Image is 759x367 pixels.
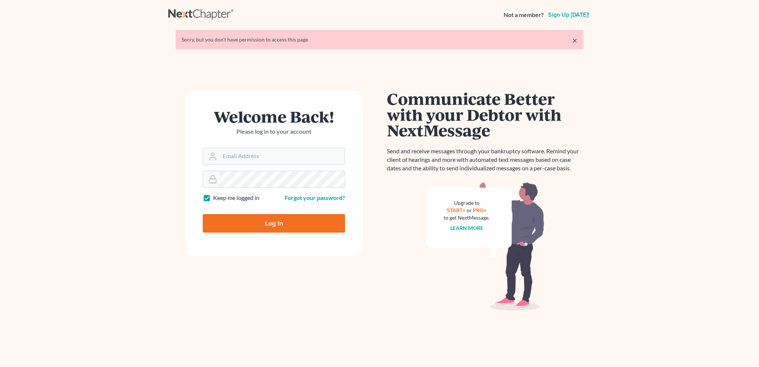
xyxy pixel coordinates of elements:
[387,147,583,173] p: Send and receive messages through your bankruptcy software. Remind your client of hearings and mo...
[572,36,577,45] a: ×
[447,207,465,213] a: START+
[450,225,483,231] a: Learn more
[547,12,591,18] a: Sign up [DATE]!
[387,91,583,138] h1: Communicate Better with your Debtor with NextMessage
[203,127,345,136] p: Please log in to your account
[213,194,259,202] label: Keep me logged in
[285,194,345,201] a: Forgot your password?
[426,181,544,311] img: nextmessage_bg-59042aed3d76b12b5cd301f8e5b87938c9018125f34e5fa2b7a6b67550977c72.svg
[444,214,490,221] div: to get NextMessage.
[182,36,577,43] div: Sorry, but you don't have permission to access this page
[504,11,544,19] strong: Not a member?
[203,109,345,124] h1: Welcome Back!
[203,214,345,233] input: Log In
[467,207,472,213] span: or
[444,199,490,207] div: Upgrade to
[473,207,487,213] a: PRO+
[220,148,345,164] input: Email Address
